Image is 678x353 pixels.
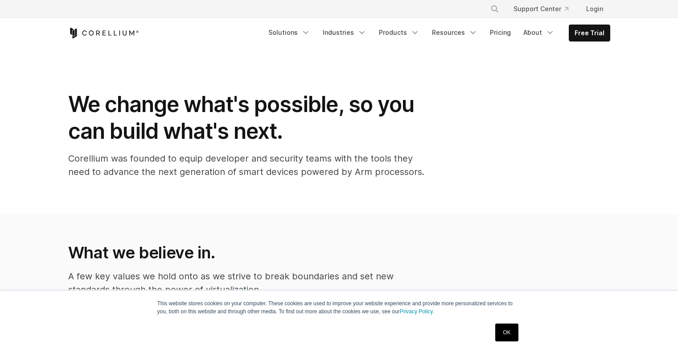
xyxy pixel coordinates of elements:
[157,299,521,316] p: This website stores cookies on your computer. These cookies are used to improve your website expe...
[263,25,610,42] div: Navigation Menu
[480,1,610,17] div: Navigation Menu
[485,25,516,41] a: Pricing
[495,324,518,341] a: OK
[487,1,503,17] button: Search
[68,243,423,262] h2: What we believe in.
[68,152,425,179] p: Corellium was founded to equip developer and security teams with the tools they need to advance t...
[68,270,423,296] p: A few key values we hold onto as we strive to break boundaries and set new standards through the ...
[400,308,434,315] a: Privacy Policy.
[518,25,560,41] a: About
[579,1,610,17] a: Login
[68,28,139,38] a: Corellium Home
[68,91,425,145] h1: We change what's possible, so you can build what's next.
[569,25,610,41] a: Free Trial
[506,1,575,17] a: Support Center
[317,25,372,41] a: Industries
[374,25,425,41] a: Products
[427,25,483,41] a: Resources
[263,25,316,41] a: Solutions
